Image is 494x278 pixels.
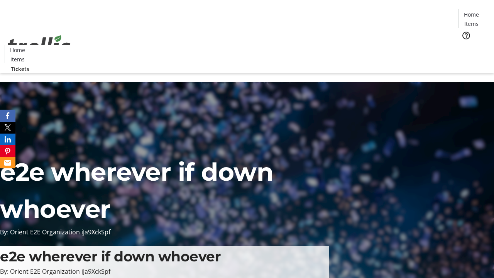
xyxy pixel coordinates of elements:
span: Home [464,10,479,19]
a: Items [459,20,484,28]
span: Items [10,55,25,63]
a: Home [459,10,484,19]
a: Tickets [458,45,489,53]
a: Tickets [5,65,36,73]
span: Items [464,20,479,28]
span: Home [10,46,25,54]
a: Items [5,55,30,63]
a: Home [5,46,30,54]
span: Tickets [11,65,29,73]
span: Tickets [465,45,483,53]
button: Help [458,28,474,43]
img: Orient E2E Organization iJa9XckSpf's Logo [5,27,73,65]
